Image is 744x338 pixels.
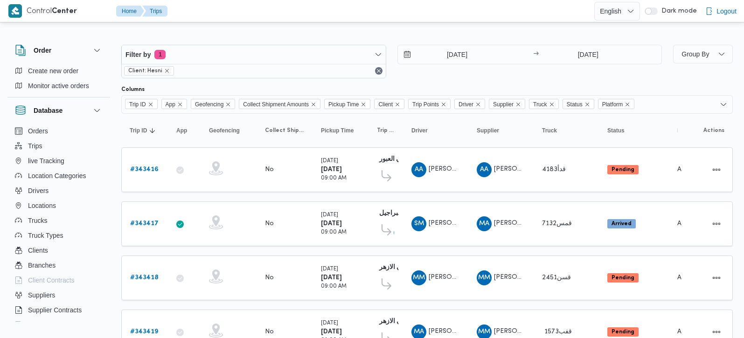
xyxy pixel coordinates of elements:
[480,162,488,177] span: AA
[703,127,724,134] span: Actions
[709,162,724,177] button: Actions
[129,99,146,110] span: Trip ID
[612,167,634,172] b: Pending
[28,230,63,241] span: Truck Types
[677,166,697,172] span: Admin
[28,275,75,286] span: Client Contracts
[11,168,106,183] button: Location Categories
[321,221,342,227] b: [DATE]
[11,78,106,93] button: Monitor active orders
[125,49,151,60] span: Filter by
[378,99,393,110] span: Client
[130,218,159,229] a: #343417
[607,127,625,134] span: Status
[477,162,492,177] div: Abadalihafz Alsaid Abad Alihafz Alsaid
[494,166,547,172] span: [PERSON_NAME]
[34,105,63,116] h3: Database
[411,127,428,134] span: Driver
[11,183,106,198] button: Drivers
[602,99,623,110] span: Platform
[478,270,490,285] span: MM
[28,65,78,76] span: Create new order
[28,290,55,301] span: Suppliers
[533,99,547,110] span: Truck
[625,102,630,107] button: Remove Platform from selection in this group
[408,99,451,109] span: Trip Points
[28,80,89,91] span: Monitor active orders
[11,63,106,78] button: Create new order
[321,176,347,181] small: 09:00 AM
[398,45,504,64] input: Press the down key to open a popover containing a calendar.
[130,127,147,134] span: Trip ID; Sorted in descending order
[494,274,602,280] span: [PERSON_NAME] [PERSON_NAME]
[612,221,632,227] b: Arrived
[121,86,145,93] label: Columns
[607,327,639,337] span: Pending
[411,270,426,285] div: Muhammad Manib Muhammad Abadalamuqusod
[321,321,338,326] small: [DATE]
[154,50,166,59] span: 1 active filters
[494,220,547,226] span: [PERSON_NAME]
[373,65,384,76] button: Remove
[130,221,159,227] b: # 343417
[459,99,473,110] span: Driver
[441,102,446,107] button: Remove Trip Points from selection in this group
[265,127,304,134] span: Collect Shipment Amounts
[607,273,639,283] span: Pending
[374,99,404,109] span: Client
[604,123,664,138] button: Status
[677,329,697,335] span: Admin
[709,216,724,231] button: Actions
[542,166,566,172] span: قدأ4183
[28,245,48,256] span: Clients
[542,127,557,134] span: Truck
[361,102,366,107] button: Remove Pickup Time from selection in this group
[411,162,426,177] div: Abad Alihafz Alsaid Abadalihafz Alsaid
[164,68,170,74] button: remove selected entity
[598,99,635,109] span: Platform
[720,101,727,108] button: Open list of options
[321,159,338,164] small: [DATE]
[28,155,64,166] span: live Tracking
[28,140,42,152] span: Trips
[533,51,539,58] div: →
[209,127,240,134] span: Geofencing
[28,200,56,211] span: Locations
[429,328,502,334] span: [PERSON_NAME][DATE]
[489,99,525,109] span: Supplier
[549,102,555,107] button: Remove Truck from selection in this group
[11,213,106,228] button: Trucks
[142,6,167,17] button: Trips
[7,63,110,97] div: Order
[321,166,342,172] b: [DATE]
[28,170,86,181] span: Location Categories
[311,102,316,107] button: Remove Collect Shipment Amounts from selection in this group
[265,274,274,282] div: No
[243,99,309,110] span: Collect Shipment Amounts
[11,153,106,168] button: live Tracking
[28,185,49,196] span: Drivers
[681,50,709,58] span: Group By
[377,127,395,134] span: Trip Points
[542,221,572,227] span: قمس7132
[607,165,639,174] span: Pending
[709,270,724,285] button: Actions
[11,138,106,153] button: Trips
[149,127,156,134] svg: Sorted in descending order
[265,220,274,228] div: No
[130,275,159,281] b: # 343418
[379,210,420,216] b: حصنى البراجيل
[52,8,77,15] b: Center
[321,230,347,235] small: 09:00 AM
[542,275,571,281] span: قسن2451
[677,221,697,227] span: Admin
[124,66,174,76] span: Client: Hesni
[11,258,106,273] button: Branches
[567,99,583,110] span: Status
[321,284,347,289] small: 09:00 AM
[479,216,489,231] span: MA
[324,99,370,109] span: Pickup Time
[28,125,48,137] span: Orders
[412,99,439,110] span: Trip Points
